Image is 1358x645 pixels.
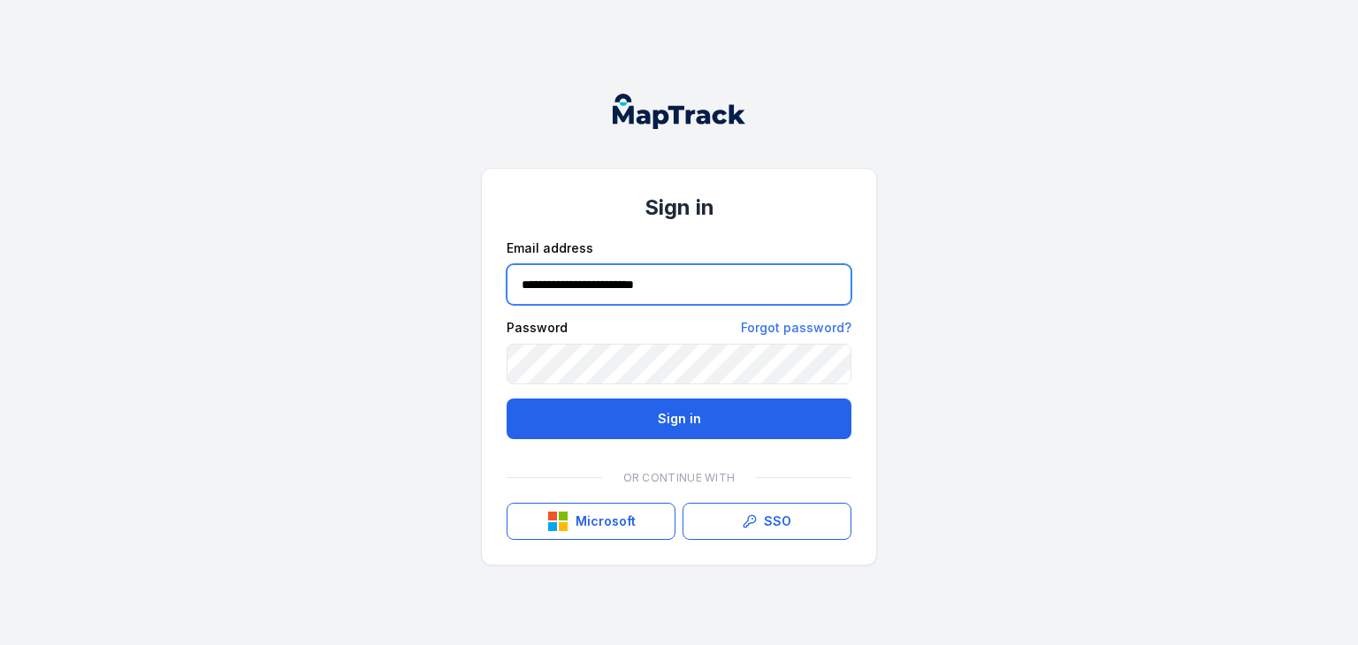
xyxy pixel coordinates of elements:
[507,193,851,222] h1: Sign in
[741,319,851,337] a: Forgot password?
[584,94,774,129] nav: Global
[507,503,675,540] button: Microsoft
[507,239,593,257] label: Email address
[683,503,851,540] a: SSO
[507,460,851,496] div: Or continue with
[507,319,568,337] label: Password
[507,398,851,439] button: Sign in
